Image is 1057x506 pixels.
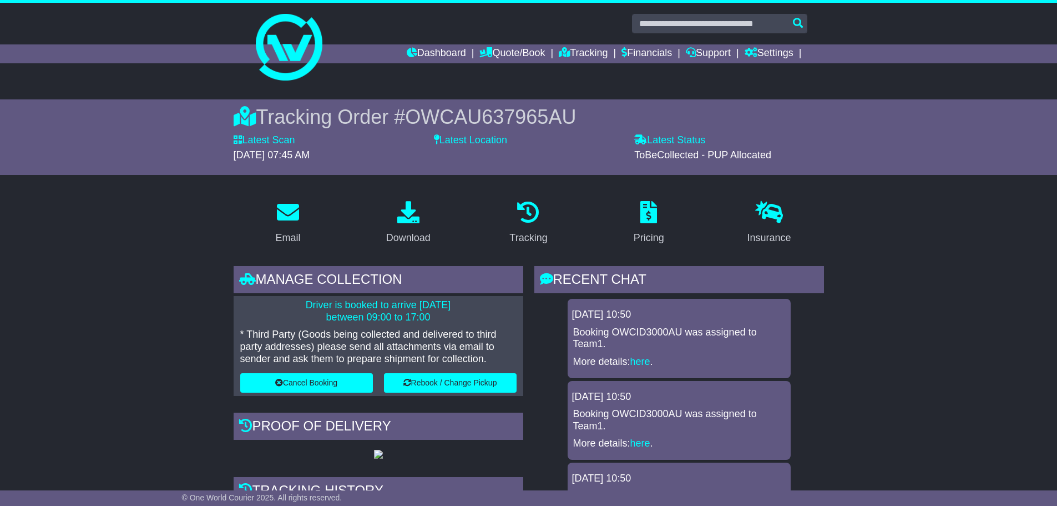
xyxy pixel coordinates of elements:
[434,134,507,147] label: Latest Location
[234,413,523,443] div: Proof of Delivery
[386,231,431,246] div: Download
[234,266,523,296] div: Manage collection
[634,149,771,161] span: ToBeCollected - PUP Allocated
[182,493,342,502] span: © One World Courier 2025. All rights reserved.
[572,473,786,485] div: [DATE] 10:50
[240,373,373,393] button: Cancel Booking
[630,356,650,367] a: here
[573,327,785,350] p: Booking OWCID3000AU was assigned to Team1.
[374,450,383,459] img: GetPodImage
[745,44,793,63] a: Settings
[479,44,545,63] a: Quote/Book
[573,408,785,432] p: Booking OWCID3000AU was assigned to Team1.
[379,197,438,249] a: Download
[240,299,517,323] p: Driver is booked to arrive [DATE] between 09:00 to 17:00
[740,197,798,249] a: Insurance
[626,197,671,249] a: Pricing
[621,44,672,63] a: Financials
[534,266,824,296] div: RECENT CHAT
[572,309,786,321] div: [DATE] 10:50
[240,329,517,365] p: * Third Party (Goods being collected and delivered to third party addresses) please send all atta...
[268,197,307,249] a: Email
[502,197,554,249] a: Tracking
[747,231,791,246] div: Insurance
[384,373,517,393] button: Rebook / Change Pickup
[634,134,705,147] label: Latest Status
[234,105,824,129] div: Tracking Order #
[234,134,295,147] label: Latest Scan
[275,231,300,246] div: Email
[573,356,785,368] p: More details: .
[509,231,547,246] div: Tracking
[634,231,664,246] div: Pricing
[407,44,466,63] a: Dashboard
[630,438,650,449] a: here
[572,391,786,403] div: [DATE] 10:50
[405,106,576,128] span: OWCAU637965AU
[234,149,310,161] span: [DATE] 07:45 AM
[559,44,608,63] a: Tracking
[686,44,731,63] a: Support
[573,438,785,450] p: More details: .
